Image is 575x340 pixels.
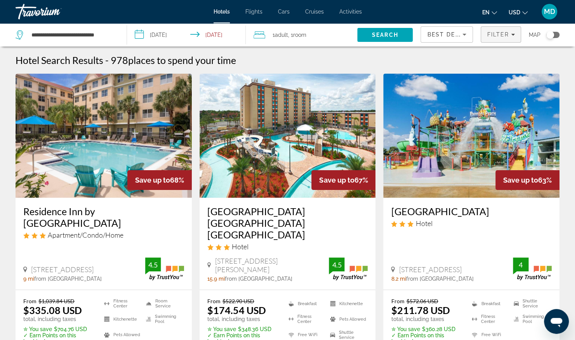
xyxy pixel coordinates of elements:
li: Swimming Pool [510,313,552,325]
button: Change currency [509,7,528,18]
button: Select check in and out date [127,23,246,47]
div: 4.5 [145,260,161,269]
p: total, including taxes [391,316,462,322]
li: Fitness Center [468,313,510,325]
span: Map [529,29,540,40]
li: Shuttle Service [510,298,552,309]
span: From [207,298,221,304]
p: $360.28 USD [391,326,462,332]
div: 4.5 [329,260,344,269]
button: Toggle map [540,31,559,38]
span: USD [509,9,520,16]
span: 15.9 mi [207,276,225,282]
del: $572.06 USD [406,298,438,304]
li: Breakfast [468,298,510,309]
div: 3 star Hotel [207,242,368,251]
div: 4 [513,260,528,269]
h2: 978 [111,54,236,66]
ins: $211.78 USD [391,304,450,316]
a: Cars [278,9,290,15]
li: Kitchenette [100,313,142,325]
del: $522.90 USD [222,298,254,304]
a: Activities [339,9,362,15]
span: From [391,298,404,304]
span: ✮ You save [23,326,52,332]
span: 8.2 mi [391,276,406,282]
span: from [GEOGRAPHIC_DATA] [34,276,102,282]
a: Residence Inn by [GEOGRAPHIC_DATA] [23,205,184,229]
span: [STREET_ADDRESS] [399,265,461,274]
img: TrustYou guest rating badge [513,257,552,280]
button: Search [357,28,413,42]
iframe: Button to launch messaging window [544,309,569,334]
a: [GEOGRAPHIC_DATA] [GEOGRAPHIC_DATA] [GEOGRAPHIC_DATA] [207,205,368,240]
a: Travorium [16,2,93,22]
span: [STREET_ADDRESS] [31,265,94,274]
li: Room Service [142,298,184,309]
span: ✮ You save [207,326,236,332]
a: Residence Inn by Marriott Orlando Convention Center [16,74,192,198]
span: Best Deals [427,31,467,38]
li: Pets Allowed [326,313,368,325]
a: Flights [245,9,262,15]
span: From [23,298,36,304]
li: Fitness Center [100,298,142,309]
img: Red Lion Hotel Orlando Lake Buena Vista South [200,74,376,198]
span: Apartment/Condo/Home [48,231,123,239]
span: ✮ You save [391,326,420,332]
button: Travelers: 1 adult, 0 children [246,23,357,47]
input: Search hotel destination [31,29,115,41]
p: total, including taxes [23,316,94,322]
span: Room [293,32,306,38]
span: Save up to [503,176,538,184]
span: Adult [274,32,288,38]
div: 67% [311,170,375,190]
li: Swimming Pool [142,313,184,325]
span: places to spend your time [128,54,236,66]
span: 9 mi [23,276,34,282]
button: User Menu [539,3,559,20]
span: from [GEOGRAPHIC_DATA] [225,276,292,282]
li: Kitchenette [326,298,368,309]
button: Filters [481,26,521,43]
span: [STREET_ADDRESS][PERSON_NAME] [215,257,329,274]
div: 68% [127,170,192,190]
del: $1,039.84 USD [38,298,75,304]
img: CoCo Key Hotel and Water Resort [383,74,559,198]
img: TrustYou guest rating badge [145,257,184,280]
p: total, including taxes [207,316,279,322]
img: TrustYou guest rating badge [329,257,368,280]
span: en [482,9,490,16]
ins: $335.08 USD [23,304,82,316]
span: from [GEOGRAPHIC_DATA] [406,276,473,282]
a: Cruises [305,9,324,15]
span: Hotel [415,219,432,228]
a: [GEOGRAPHIC_DATA] [391,205,552,217]
span: - [105,54,109,66]
h1: Hotel Search Results [16,54,103,66]
button: Change language [482,7,497,18]
div: 63% [495,170,559,190]
mat-select: Sort by [427,30,466,39]
li: Fitness Center [285,313,326,325]
span: Filter [487,31,509,38]
a: Hotels [214,9,230,15]
div: 3 star Apartment [23,231,184,239]
span: MD [544,8,555,16]
p: $704.76 USD [23,326,94,332]
span: Search [372,32,398,38]
div: 3 star Hotel [391,219,552,228]
span: Save up to [135,176,170,184]
span: Save up to [319,176,354,184]
span: 1 [272,29,288,40]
